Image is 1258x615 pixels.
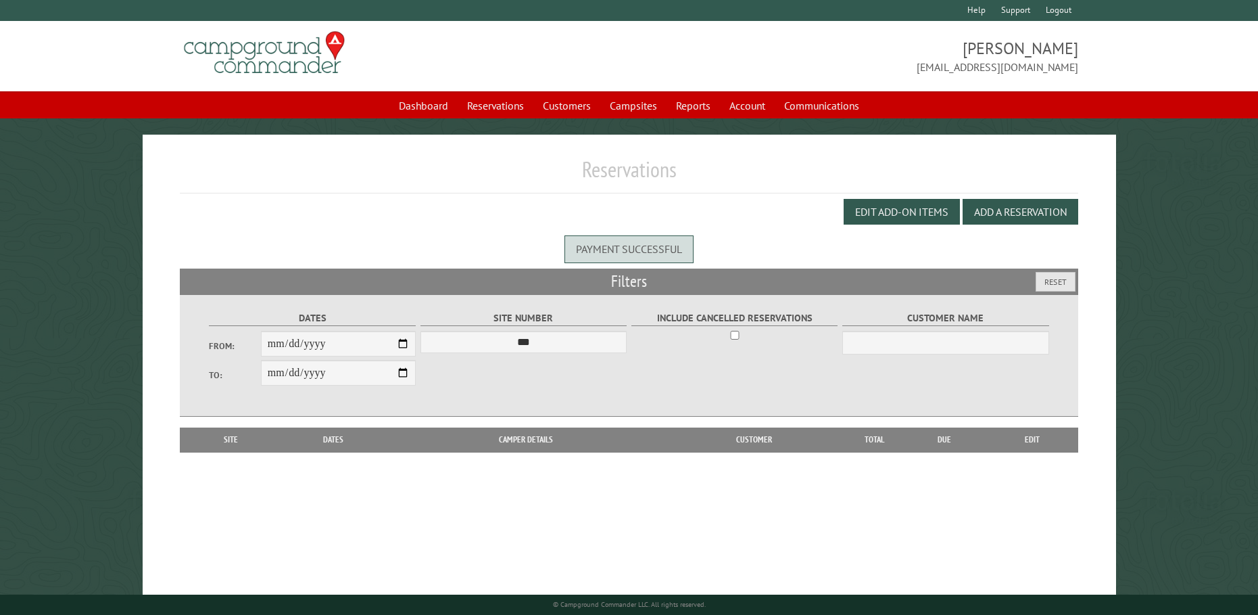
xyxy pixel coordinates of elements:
[180,269,1078,294] h2: Filters
[564,235,694,263] div: Payment successful
[535,93,599,118] a: Customers
[275,428,391,452] th: Dates
[420,311,627,326] label: Site Number
[844,199,960,225] button: Edit Add-on Items
[721,93,773,118] a: Account
[848,428,902,452] th: Total
[459,93,532,118] a: Reservations
[391,93,456,118] a: Dashboard
[1036,272,1075,292] button: Reset
[668,93,719,118] a: Reports
[180,156,1078,193] h1: Reservations
[631,311,838,326] label: Include Cancelled Reservations
[391,428,660,452] th: Camper Details
[963,199,1078,225] button: Add a Reservation
[902,428,987,452] th: Due
[209,311,416,326] label: Dates
[180,26,349,79] img: Campground Commander
[187,428,274,452] th: Site
[209,340,260,352] label: From:
[842,311,1049,326] label: Customer Name
[602,93,665,118] a: Campsites
[209,369,260,382] label: To:
[987,428,1078,452] th: Edit
[553,600,706,609] small: © Campground Commander LLC. All rights reserved.
[660,428,847,452] th: Customer
[776,93,867,118] a: Communications
[629,37,1078,75] span: [PERSON_NAME] [EMAIL_ADDRESS][DOMAIN_NAME]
